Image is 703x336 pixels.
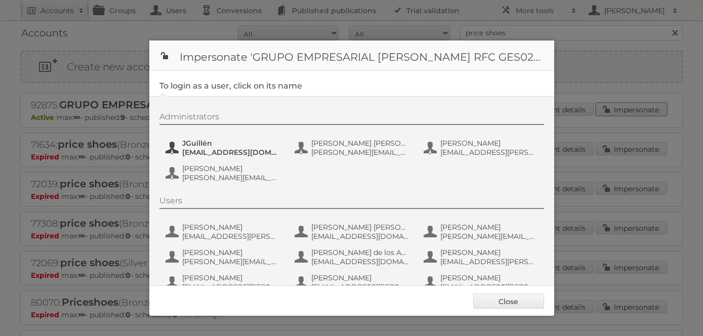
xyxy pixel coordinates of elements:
span: [EMAIL_ADDRESS][PERSON_NAME][DOMAIN_NAME] [440,282,539,291]
span: [PERSON_NAME] [440,139,539,148]
span: [PERSON_NAME] [182,223,280,232]
span: [PERSON_NAME] [311,273,409,282]
legend: To login as a user, click on its name [159,81,302,91]
button: [PERSON_NAME] [PERSON_NAME] [PERSON_NAME] [EMAIL_ADDRESS][DOMAIN_NAME] [294,222,412,242]
button: [PERSON_NAME] [EMAIL_ADDRESS][PERSON_NAME][DOMAIN_NAME] [423,247,542,267]
button: [PERSON_NAME] [PERSON_NAME][EMAIL_ADDRESS][PERSON_NAME][DOMAIN_NAME] [164,163,283,183]
span: [PERSON_NAME] [182,273,280,282]
span: [EMAIL_ADDRESS][PERSON_NAME][DOMAIN_NAME] [440,257,539,266]
button: JGuillén [EMAIL_ADDRESS][DOMAIN_NAME] [164,138,283,158]
span: [PERSON_NAME] [440,273,539,282]
span: [EMAIL_ADDRESS][PERSON_NAME][DOMAIN_NAME] [311,282,409,291]
span: [PERSON_NAME] [182,164,280,173]
span: [PERSON_NAME] [PERSON_NAME] [PERSON_NAME] [311,223,409,232]
button: [PERSON_NAME] [PERSON_NAME][EMAIL_ADDRESS][PERSON_NAME][DOMAIN_NAME] [423,222,542,242]
button: [PERSON_NAME] [EMAIL_ADDRESS][PERSON_NAME][DOMAIN_NAME] [423,138,542,158]
a: Close [473,293,544,309]
button: [PERSON_NAME] [PERSON_NAME][EMAIL_ADDRESS][PERSON_NAME][DOMAIN_NAME] [164,247,283,267]
span: [PERSON_NAME] de los Angeles [PERSON_NAME] [311,248,409,257]
button: [PERSON_NAME] [PERSON_NAME] [PERSON_NAME] [PERSON_NAME][EMAIL_ADDRESS][PERSON_NAME][DOMAIN_NAME] [294,138,412,158]
span: [PERSON_NAME] [440,223,539,232]
button: [PERSON_NAME] [EMAIL_ADDRESS][PERSON_NAME][DOMAIN_NAME] [164,222,283,242]
span: [EMAIL_ADDRESS][DOMAIN_NAME] [311,257,409,266]
span: [PERSON_NAME][EMAIL_ADDRESS][PERSON_NAME][DOMAIN_NAME] [440,232,539,241]
span: [EMAIL_ADDRESS][DOMAIN_NAME] [182,148,280,157]
span: [PERSON_NAME][EMAIL_ADDRESS][PERSON_NAME][DOMAIN_NAME] [182,257,280,266]
div: Users [159,196,544,209]
span: [EMAIL_ADDRESS][PERSON_NAME][DOMAIN_NAME] [182,232,280,241]
button: [PERSON_NAME] de los Angeles [PERSON_NAME] [EMAIL_ADDRESS][DOMAIN_NAME] [294,247,412,267]
span: JGuillén [182,139,280,148]
span: [PERSON_NAME] [PERSON_NAME] [PERSON_NAME] [311,139,409,148]
span: [EMAIL_ADDRESS][PERSON_NAME][DOMAIN_NAME] [182,282,280,291]
span: [PERSON_NAME] [440,248,539,257]
button: [PERSON_NAME] [EMAIL_ADDRESS][PERSON_NAME][DOMAIN_NAME] [294,272,412,292]
span: [PERSON_NAME] [182,248,280,257]
span: [EMAIL_ADDRESS][DOMAIN_NAME] [311,232,409,241]
span: [EMAIL_ADDRESS][PERSON_NAME][DOMAIN_NAME] [440,148,539,157]
button: [PERSON_NAME] [EMAIL_ADDRESS][PERSON_NAME][DOMAIN_NAME] [164,272,283,292]
div: Administrators [159,112,544,125]
h1: Impersonate 'GRUPO EMPRESARIAL [PERSON_NAME] RFC GES021031BL9' [149,40,554,71]
button: [PERSON_NAME] [EMAIL_ADDRESS][PERSON_NAME][DOMAIN_NAME] [423,272,542,292]
span: [PERSON_NAME][EMAIL_ADDRESS][PERSON_NAME][DOMAIN_NAME] [311,148,409,157]
span: [PERSON_NAME][EMAIL_ADDRESS][PERSON_NAME][DOMAIN_NAME] [182,173,280,182]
